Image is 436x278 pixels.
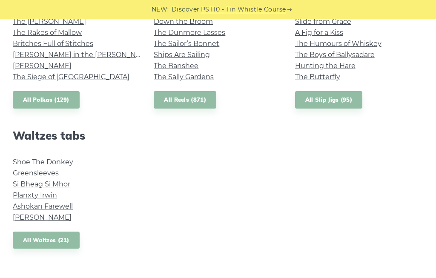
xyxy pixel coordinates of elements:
a: Britches Full of Stitches [13,40,93,48]
a: PST10 - Tin Whistle Course [201,5,286,14]
a: The Dunmore Lasses [154,29,225,37]
a: The Rakes of Mallow [13,29,82,37]
a: Si­ Bheag Si­ Mhor [13,180,70,188]
a: The Sally Gardens [154,73,214,81]
a: Ships Are Sailing [154,51,210,59]
a: All Reels (871) [154,91,216,109]
a: Slide from Grace [295,17,351,26]
a: The [PERSON_NAME] [13,17,86,26]
h2: Waltzes tabs [13,129,141,142]
a: Hunting the Hare [295,62,356,70]
span: NEW: [152,5,169,14]
a: A Fig for a Kiss [295,29,343,37]
a: The Banshee [154,62,198,70]
a: Down the Broom [154,17,213,26]
a: The Sailor’s Bonnet [154,40,219,48]
a: All Waltzes (21) [13,232,80,249]
a: [PERSON_NAME] [13,213,72,221]
a: Shoe The Donkey [13,158,73,166]
a: The Butterfly [295,73,340,81]
a: Ashokan Farewell [13,202,73,210]
a: Planxty Irwin [13,191,57,199]
a: [PERSON_NAME] in the [PERSON_NAME] [13,51,154,59]
a: All Polkas (129) [13,91,80,109]
a: Greensleeves [13,169,59,177]
a: The Siege of [GEOGRAPHIC_DATA] [13,73,129,81]
a: All Slip Jigs (95) [295,91,362,109]
a: [PERSON_NAME] [13,62,72,70]
a: The Humours of Whiskey [295,40,381,48]
a: The Boys of Ballysadare [295,51,375,59]
span: Discover [172,5,200,14]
